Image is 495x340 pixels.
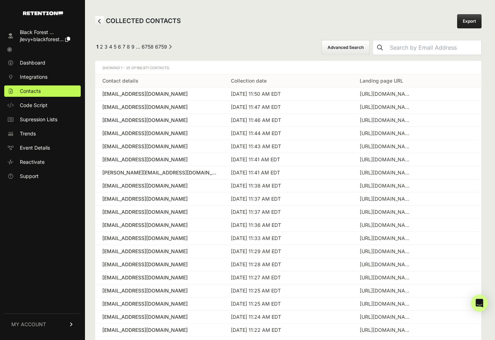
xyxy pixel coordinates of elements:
[360,327,413,334] div: https://www.blackforestdecor.com/sierra-bedskirt-queen.html?sku=CARJB6415
[224,219,352,232] td: [DATE] 11:36 AM EDT
[360,90,413,97] div: https://www.blackforestdecor.com/barnwood-bed-with-tree-carvings-full.html?sku=UFBWF100STREES&%7B...
[102,300,217,307] a: [EMAIL_ADDRESS][DOMAIN_NAME]
[224,153,352,166] td: [DATE] 11:41 AM EDT
[4,313,81,335] a: MY ACCOUNT
[4,128,81,139] a: Trends
[224,284,352,297] td: [DATE] 11:25 AM EDT
[224,271,352,284] td: [DATE] 11:27 AM EDT
[4,71,81,83] a: Integrations
[20,88,41,95] span: Contacts
[23,11,63,15] img: Retention.com
[102,90,217,97] a: [EMAIL_ADDRESS][DOMAIN_NAME]
[11,321,46,328] span: MY ACCOUNT
[102,78,138,84] a: Contact details
[360,195,413,202] div: https://www.blackforestdecor.com/bryce-canyon-accent-lamp.html?sku=DS13896&utm_source=google&utm_...
[20,130,36,137] span: Trends
[360,143,413,150] div: https://www.blackforestdecor.com/?utm_id=283345595&msclkid=ba8351a278821d0a0dea397f3363e5d0&utm_s...
[102,195,217,202] div: [EMAIL_ADDRESS][DOMAIN_NAME]
[4,171,81,182] a: Support
[360,78,403,84] a: Landing page URL
[20,144,50,151] span: Event Details
[471,295,488,312] div: Open Intercom Messenger
[100,44,103,50] a: Page 2
[20,36,64,42] span: jlevy+blackforest...
[136,66,170,70] span: 168,971 Contacts.
[457,14,482,28] a: Export
[4,100,81,111] a: Code Script
[224,206,352,219] td: [DATE] 11:37 AM EDT
[20,73,47,80] span: Integrations
[224,311,352,324] td: [DATE] 11:24 AM EDT
[224,127,352,140] td: [DATE] 11:44 AM EDT
[155,44,167,50] a: Page 6759
[102,130,217,137] a: [EMAIL_ADDRESS][DOMAIN_NAME]
[102,327,217,334] a: [EMAIL_ADDRESS][DOMAIN_NAME]
[224,179,352,193] td: [DATE] 11:38 AM EDT
[4,142,81,154] a: Event Details
[102,182,217,189] a: [EMAIL_ADDRESS][DOMAIN_NAME]
[360,130,413,137] div: https://www.blackforestdecor.com/bear-paw-canoe-stair-tread.html?sku=MBAD387193&utm_source=google...
[102,156,217,163] div: [EMAIL_ADDRESS][DOMAIN_NAME]
[4,156,81,168] a: Reactivate
[387,40,481,55] input: Search by Email Address
[360,287,413,294] div: https://www.blackforestdecor.com/?utm_source=google&utm_medium=cpc&utm_campaign=%28ROI%29%20Brand...
[224,232,352,245] td: [DATE] 11:33 AM EDT
[360,182,413,189] div: https://www.blackforestdecor.com/?utm_source=google&utm_medium=cpc&utm_campaign=%28ROI%29%20Perfo...
[322,40,370,55] button: Advanced Search
[224,245,352,258] td: [DATE] 11:29 AM EDT
[102,143,217,150] a: [EMAIL_ADDRESS][DOMAIN_NAME]
[224,101,352,114] td: [DATE] 11:47 AM EDT
[360,248,413,255] div: https://www.blackforestdecor.com/aspen-bear-lodge-tree-pillow.html?sku=QD33451&utm_source=google&...
[102,235,217,242] a: [EMAIL_ADDRESS][DOMAIN_NAME]
[114,44,116,50] a: Page 5
[102,248,217,255] a: [EMAIL_ADDRESS][DOMAIN_NAME]
[104,44,108,50] a: Page 3
[224,324,352,337] td: [DATE] 11:22 AM EDT
[360,104,413,111] div: https://www.blackforestdecor.com/woodland-spring-screen-door-bear-family.html?sku=DLSD001&media_t...
[127,44,130,50] a: Page 8
[360,208,413,216] div: https://www.blackforestdecor.com/mountain-moose-lotion-pump.html?utm_source=criteo&utm_medium=cpc...
[360,235,413,242] div: https://www.blackforestdecor.com/autumn-wildlife-dinner-plates-set-of-4.html?sku=IC37200ST4&utm_s...
[20,173,39,180] span: Support
[224,297,352,311] td: [DATE] 11:25 AM EDT
[360,313,413,321] div: https://www.blackforestdecor.com/mojave-sunrise-hand-towel.html
[102,117,217,124] div: [EMAIL_ADDRESS][DOMAIN_NAME]
[4,85,81,97] a: Contacts
[360,274,413,281] div: https://www.blackforestdecor.com/black-bear-stair-tread.html?sku=MBHS4882ST&%7B%7Baudience.type%7...
[102,261,217,268] div: [EMAIL_ADDRESS][DOMAIN_NAME]
[123,44,125,50] a: Page 7
[118,44,121,50] a: Page 6
[102,169,217,176] a: [PERSON_NAME][EMAIL_ADDRESS][DOMAIN_NAME]
[4,57,81,68] a: Dashboard
[102,222,217,229] a: [EMAIL_ADDRESS][DOMAIN_NAME]
[102,66,170,70] span: Showing 1 - 25 of
[95,16,181,27] h2: COLLECTED CONTACTS
[360,222,413,229] div: https://www.blackforestdecor.com/climbing-lesson-bear-sculpture.html?sku=SIX9796&utm_source=googl...
[4,27,81,45] a: Black Forest ... jlevy+blackforest...
[102,104,217,111] div: [EMAIL_ADDRESS][DOMAIN_NAME]
[95,43,172,52] div: Pagination
[20,102,47,109] span: Code Script
[224,193,352,206] td: [DATE] 11:37 AM EDT
[136,44,140,50] span: …
[102,287,217,294] a: [EMAIL_ADDRESS][DOMAIN_NAME]
[360,117,413,124] div: https://www.blackforestdecor.com/misty-forest-dinnerware-set-16-pcs.html
[20,29,70,36] div: Black Forest ...
[20,59,45,66] span: Dashboard
[102,313,217,321] a: [EMAIL_ADDRESS][DOMAIN_NAME]
[4,114,81,125] a: Supression Lists
[224,166,352,179] td: [DATE] 11:41 AM EDT
[102,208,217,216] a: [EMAIL_ADDRESS][DOMAIN_NAME]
